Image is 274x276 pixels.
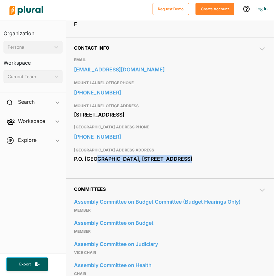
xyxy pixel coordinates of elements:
button: Create Account [195,3,234,15]
a: Assembly Committee on Budget [74,218,266,228]
h3: Workspace [4,53,62,68]
button: Request Demo [153,3,189,15]
a: [EMAIL_ADDRESS][DOMAIN_NAME] [74,65,266,74]
p: Member [74,207,266,214]
h3: EMAIL [74,56,266,64]
button: Export [6,257,48,271]
h3: MOUNT LAUREL OFFICE ADDRESS [74,102,266,110]
div: Current Team [8,73,52,80]
h3: MOUNT LAUREL OFFICE PHONE [74,79,266,87]
p: Vice Chair [74,249,266,256]
div: [STREET_ADDRESS] [74,110,266,119]
h3: [GEOGRAPHIC_DATA] ADDRESS PHONE [74,123,266,131]
span: Committees [74,186,106,192]
div: P.O. [GEOGRAPHIC_DATA], [STREET_ADDRESS] [74,154,266,164]
h2: Search [18,98,35,105]
span: Export [15,262,35,267]
a: Assembly Committee on Judiciary [74,239,266,249]
h3: Organization [4,24,62,38]
a: Assembly Committee on Health [74,260,266,270]
a: Request Demo [153,5,189,12]
p: Member [74,228,266,235]
div: F [74,19,266,29]
div: Personal [8,44,52,51]
a: Assembly Committee on Budget Committee (Budget Hearings Only) [74,197,266,207]
a: [PHONE_NUMBER] [74,132,266,142]
a: Create Account [195,5,234,12]
a: [PHONE_NUMBER] [74,88,266,97]
a: Log In [255,6,268,12]
h3: [GEOGRAPHIC_DATA] ADDRESS ADDRESS [74,146,266,154]
span: Contact Info [74,45,109,51]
